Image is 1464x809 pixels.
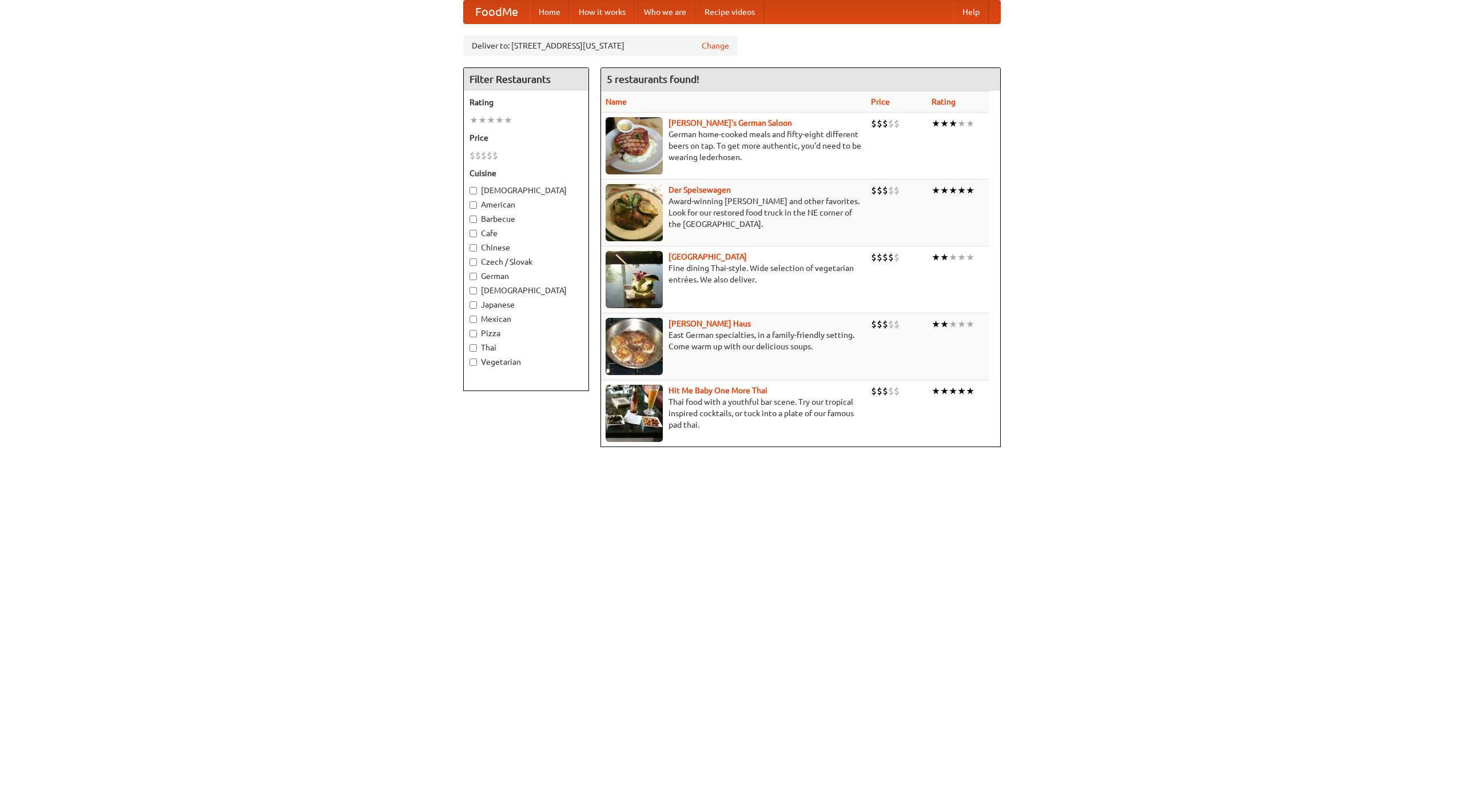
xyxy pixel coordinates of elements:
[940,318,949,330] li: ★
[894,318,900,330] li: $
[702,40,729,51] a: Change
[888,318,894,330] li: $
[877,318,882,330] li: $
[606,251,663,308] img: satay.jpg
[871,184,877,197] li: $
[957,117,966,130] li: ★
[463,35,738,56] div: Deliver to: [STREET_ADDRESS][US_STATE]
[635,1,695,23] a: Who we are
[481,149,487,162] li: $
[470,358,477,366] input: Vegetarian
[949,318,957,330] li: ★
[470,149,475,162] li: $
[882,385,888,397] li: $
[871,318,877,330] li: $
[888,251,894,264] li: $
[932,385,940,397] li: ★
[953,1,989,23] a: Help
[606,97,627,106] a: Name
[606,184,663,241] img: speisewagen.jpg
[470,316,477,323] input: Mexican
[877,184,882,197] li: $
[470,213,583,225] label: Barbecue
[940,117,949,130] li: ★
[877,117,882,130] li: $
[470,301,477,309] input: Japanese
[877,385,882,397] li: $
[871,251,877,264] li: $
[877,251,882,264] li: $
[470,328,583,339] label: Pizza
[966,385,974,397] li: ★
[470,287,477,294] input: [DEMOGRAPHIC_DATA]
[470,242,583,253] label: Chinese
[966,117,974,130] li: ★
[570,1,635,23] a: How it works
[487,114,495,126] li: ★
[882,251,888,264] li: $
[871,117,877,130] li: $
[888,117,894,130] li: $
[607,74,699,85] ng-pluralize: 5 restaurants found!
[966,318,974,330] li: ★
[606,262,862,285] p: Fine dining Thai-style. Wide selection of vegetarian entrées. We also deliver.
[492,149,498,162] li: $
[940,385,949,397] li: ★
[470,313,583,325] label: Mexican
[495,114,504,126] li: ★
[470,185,583,196] label: [DEMOGRAPHIC_DATA]
[470,132,583,144] h5: Price
[530,1,570,23] a: Home
[470,114,478,126] li: ★
[894,251,900,264] li: $
[957,318,966,330] li: ★
[966,184,974,197] li: ★
[470,258,477,266] input: Czech / Slovak
[504,114,512,126] li: ★
[888,385,894,397] li: $
[894,117,900,130] li: $
[487,149,492,162] li: $
[932,251,940,264] li: ★
[470,285,583,296] label: [DEMOGRAPHIC_DATA]
[470,187,477,194] input: [DEMOGRAPHIC_DATA]
[957,385,966,397] li: ★
[669,252,747,261] a: [GEOGRAPHIC_DATA]
[966,251,974,264] li: ★
[949,184,957,197] li: ★
[470,168,583,179] h5: Cuisine
[606,196,862,230] p: Award-winning [PERSON_NAME] and other favorites. Look for our restored food truck in the NE corne...
[882,184,888,197] li: $
[894,385,900,397] li: $
[470,97,583,108] h5: Rating
[932,184,940,197] li: ★
[669,319,751,328] a: [PERSON_NAME] Haus
[606,385,663,442] img: babythai.jpg
[932,97,956,106] a: Rating
[894,184,900,197] li: $
[695,1,764,23] a: Recipe videos
[470,273,477,280] input: German
[949,385,957,397] li: ★
[871,385,877,397] li: $
[606,318,663,375] img: kohlhaus.jpg
[932,318,940,330] li: ★
[464,1,530,23] a: FoodMe
[464,68,588,91] h4: Filter Restaurants
[669,386,767,395] a: Hit Me Baby One More Thai
[606,129,862,163] p: German home-cooked meals and fifty-eight different beers on tap. To get more authentic, you'd nee...
[470,244,477,252] input: Chinese
[669,118,792,127] a: [PERSON_NAME]'s German Saloon
[475,149,481,162] li: $
[949,117,957,130] li: ★
[470,299,583,310] label: Japanese
[932,117,940,130] li: ★
[478,114,487,126] li: ★
[470,230,477,237] input: Cafe
[470,342,583,353] label: Thai
[669,185,731,194] a: Der Speisewagen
